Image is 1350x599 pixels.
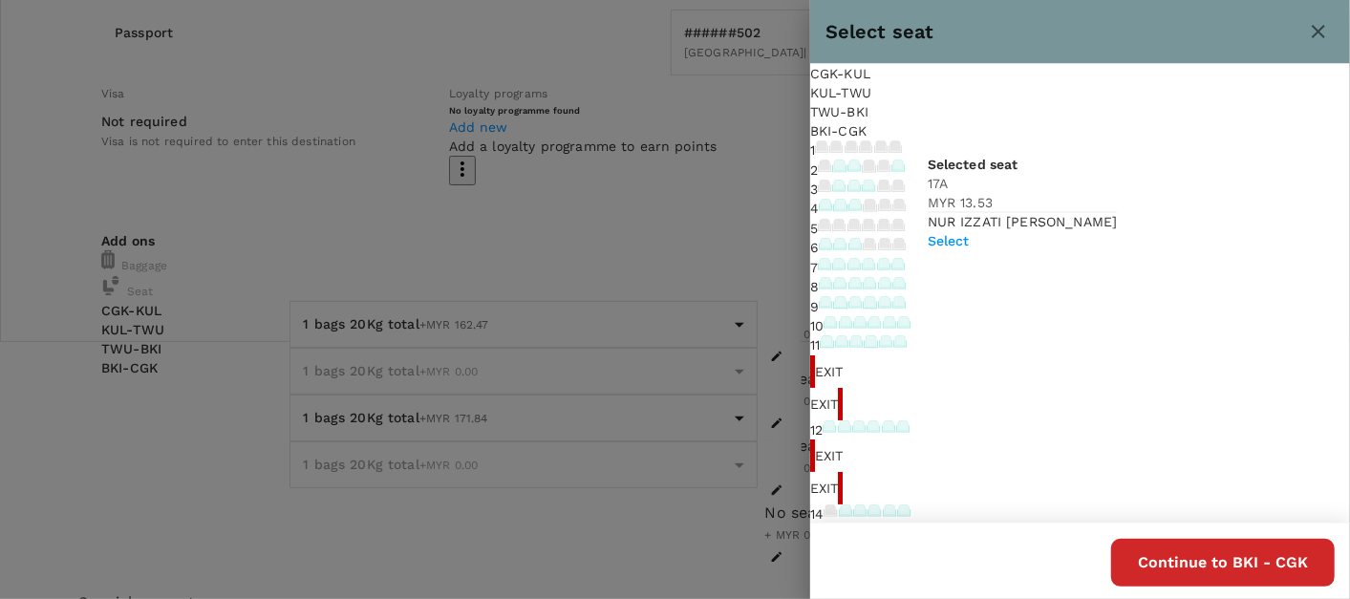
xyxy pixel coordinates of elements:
[810,83,1350,102] div: KUL - TWU
[810,180,818,199] div: 3
[1302,15,1335,48] button: close
[810,238,819,257] div: 6
[810,219,818,238] div: 5
[928,154,1118,173] p: Selected seat
[928,232,1118,251] p: Select
[810,121,1350,140] div: BKI - CGK
[810,160,818,180] div: 2
[825,16,1302,47] div: Select seat
[810,64,1350,83] div: CGK - KUL
[810,297,819,316] div: 9
[810,395,839,414] span: Exit
[815,362,844,381] span: Exit
[1111,539,1335,587] button: Continue to BKI - CGK
[810,199,819,218] div: 4
[810,335,820,354] div: 11
[928,173,1118,192] p: 17 A
[810,316,824,335] div: 10
[810,479,839,498] span: Exit
[928,193,1118,212] p: MYR 13.53
[810,140,815,160] div: 1
[810,504,824,524] div: 14
[810,277,819,296] div: 8
[815,446,844,465] span: Exit
[810,258,818,277] div: 7
[810,102,1350,121] div: TWU - BKI
[810,420,823,439] div: 12
[928,215,1118,230] span: NUR IZZATI [PERSON_NAME]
